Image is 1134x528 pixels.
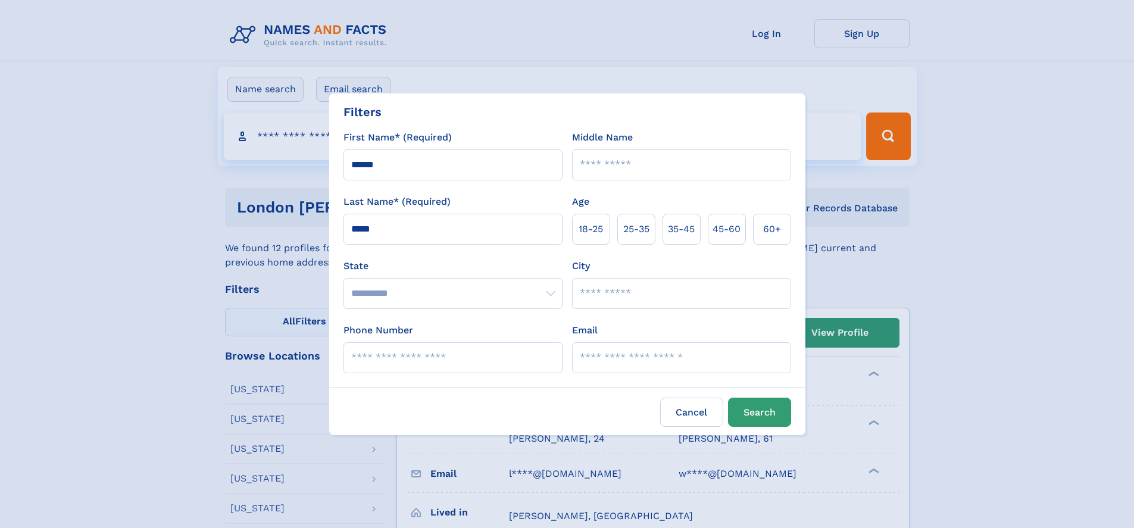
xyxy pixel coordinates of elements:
label: City [572,259,590,273]
label: First Name* (Required) [343,130,452,145]
label: Age [572,195,589,209]
label: Middle Name [572,130,633,145]
label: Last Name* (Required) [343,195,451,209]
span: 35‑45 [668,222,695,236]
div: Filters [343,103,382,121]
label: Email [572,323,598,338]
span: 60+ [763,222,781,236]
label: Phone Number [343,323,413,338]
button: Search [728,398,791,427]
label: Cancel [660,398,723,427]
span: 25‑35 [623,222,649,236]
span: 18‑25 [579,222,603,236]
span: 45‑60 [713,222,741,236]
label: State [343,259,563,273]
